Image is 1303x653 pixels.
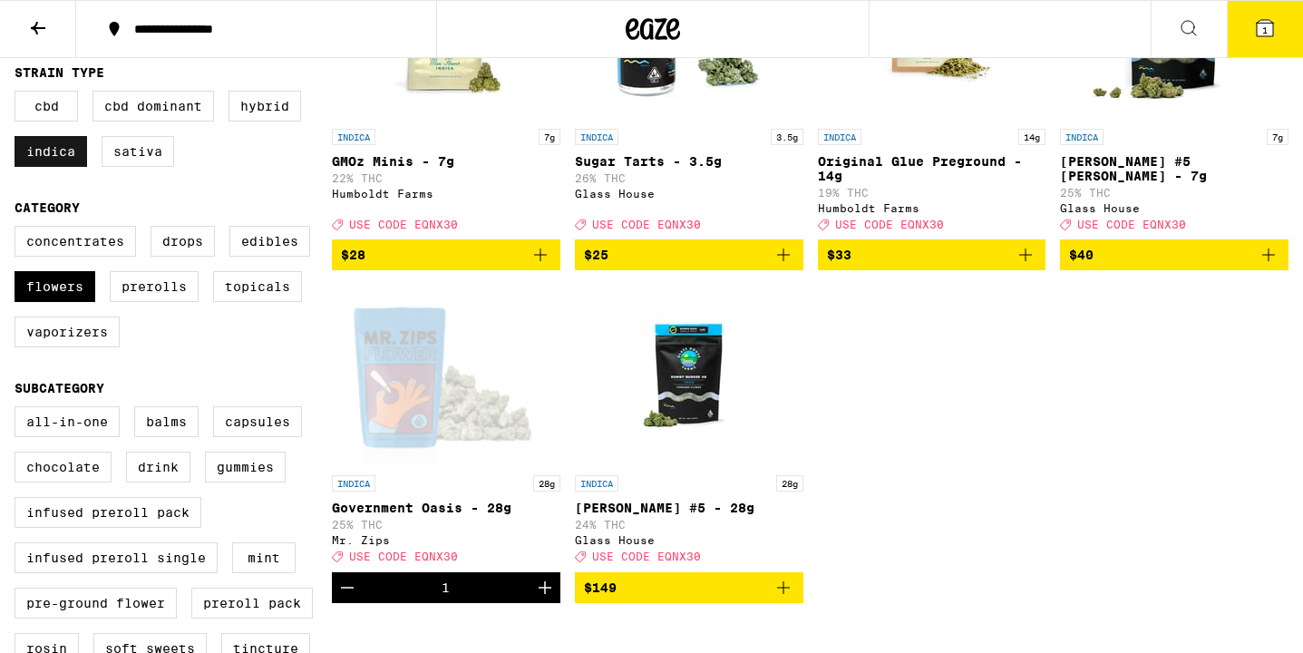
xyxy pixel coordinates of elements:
[15,406,120,437] label: All-In-One
[15,136,87,167] label: Indica
[575,239,803,270] button: Add to bag
[92,91,214,122] label: CBD Dominant
[15,317,120,347] label: Vaporizers
[1060,154,1288,183] p: [PERSON_NAME] #5 [PERSON_NAME] - 7g
[539,129,560,145] p: 7g
[134,406,199,437] label: Balms
[102,136,174,167] label: Sativa
[1077,219,1186,230] span: USE CODE EQNX30
[1060,187,1288,199] p: 25% THC
[151,226,215,257] label: Drops
[835,219,944,230] span: USE CODE EQNX30
[349,551,458,563] span: USE CODE EQNX30
[575,129,618,145] p: INDICA
[15,271,95,302] label: Flowers
[332,172,560,184] p: 22% THC
[575,572,803,603] button: Add to bag
[575,501,803,515] p: [PERSON_NAME] #5 - 28g
[1060,202,1288,214] div: Glass House
[1060,239,1288,270] button: Add to bag
[205,452,286,482] label: Gummies
[229,226,310,257] label: Edibles
[584,248,608,262] span: $25
[1069,248,1094,262] span: $40
[15,381,104,395] legend: Subcategory
[332,285,560,571] a: Open page for Government Oasis - 28g from Mr. Zips
[15,497,201,528] label: Infused Preroll Pack
[575,475,618,492] p: INDICA
[818,154,1046,183] p: Original Glue Preground - 14g
[776,475,803,492] p: 28g
[229,91,301,122] label: Hybrid
[232,542,296,573] label: Mint
[575,188,803,200] div: Glass House
[213,406,302,437] label: Capsules
[575,172,803,184] p: 26% THC
[191,588,313,619] label: Preroll Pack
[11,13,131,27] span: Hi. Need any help?
[1227,1,1303,57] button: 1
[15,91,78,122] label: CBD
[1262,24,1268,35] span: 1
[584,580,617,595] span: $149
[827,248,851,262] span: $33
[213,271,302,302] label: Topicals
[1267,129,1288,145] p: 7g
[530,572,560,603] button: Increment
[533,475,560,492] p: 28g
[15,226,136,257] label: Concentrates
[332,519,560,531] p: 25% THC
[771,129,803,145] p: 3.5g
[332,154,560,169] p: GMOz Minis - 7g
[332,129,375,145] p: INDICA
[110,271,199,302] label: Prerolls
[15,452,112,482] label: Chocolate
[332,188,560,200] div: Humboldt Farms
[1018,129,1045,145] p: 14g
[15,65,104,80] legend: Strain Type
[332,501,560,515] p: Government Oasis - 28g
[332,475,375,492] p: INDICA
[15,542,218,573] label: Infused Preroll Single
[818,129,861,145] p: INDICA
[592,219,701,230] span: USE CODE EQNX30
[818,239,1046,270] button: Add to bag
[349,219,458,230] span: USE CODE EQNX30
[15,200,80,215] legend: Category
[442,580,450,595] div: 1
[15,588,177,619] label: Pre-ground Flower
[592,551,701,563] span: USE CODE EQNX30
[126,452,190,482] label: Drink
[575,534,803,546] div: Glass House
[598,285,780,466] img: Glass House - Donny Burger #5 - 28g
[575,285,803,571] a: Open page for Donny Burger #5 - 28g from Glass House
[575,519,803,531] p: 24% THC
[332,534,560,546] div: Mr. Zips
[1060,129,1104,145] p: INDICA
[332,239,560,270] button: Add to bag
[818,187,1046,199] p: 19% THC
[332,572,363,603] button: Decrement
[341,248,365,262] span: $28
[818,202,1046,214] div: Humboldt Farms
[575,154,803,169] p: Sugar Tarts - 3.5g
